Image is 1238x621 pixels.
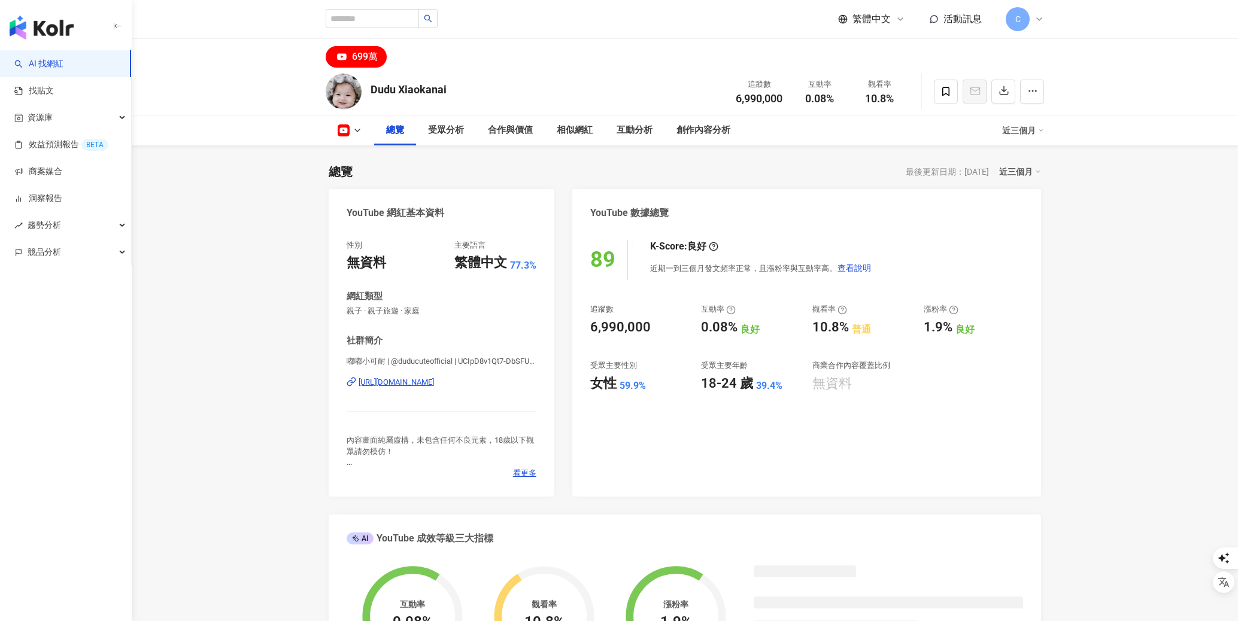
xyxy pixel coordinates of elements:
div: 良好 [741,323,760,336]
span: 查看說明 [838,263,871,273]
span: 趨勢分析 [28,212,61,239]
div: 觀看率 [812,304,847,315]
button: 查看說明 [837,256,872,280]
div: 59.9% [620,379,646,392]
span: 0.08% [805,93,834,105]
div: 受眾分析 [428,123,464,138]
span: 繁體中文 [852,13,891,26]
div: 相似網紅 [557,123,593,138]
div: 主要語言 [454,240,486,251]
div: 18-24 歲 [701,375,753,393]
div: 10.8% [812,318,849,337]
div: YouTube 數據總覽 [590,206,669,220]
div: 繁體中文 [454,254,507,272]
div: 互動分析 [617,123,653,138]
div: 受眾主要性別 [590,360,637,371]
a: 洞察報告 [14,193,62,205]
div: 良好 [687,240,706,253]
img: logo [10,16,74,39]
span: 親子 · 親子旅遊 · 家庭 [347,306,536,316]
div: 性別 [347,240,362,251]
span: 嘟嘟小可耐 | @duducuteofficial | UCIpD8v1Qt7-DbSFUumF-ghg [347,356,536,367]
span: 活動訊息 [943,13,982,25]
div: 互動率 [400,599,425,609]
a: 商案媒合 [14,166,62,178]
a: 效益預測報告BETA [14,139,108,151]
span: 77.3% [510,259,536,272]
div: YouTube 成效等級三大指標 [347,532,493,545]
span: C [1015,13,1021,26]
a: [URL][DOMAIN_NAME] [347,377,536,388]
div: 近三個月 [1002,121,1044,140]
div: 699萬 [352,48,378,65]
a: 找貼文 [14,85,54,97]
span: search [424,14,432,23]
div: 追蹤數 [590,304,614,315]
div: 漲粉率 [924,304,958,315]
div: 無資料 [812,375,852,393]
div: 網紅類型 [347,290,383,303]
div: YouTube 網紅基本資料 [347,206,444,220]
div: AI [347,532,374,544]
div: [URL][DOMAIN_NAME] [359,377,434,388]
div: 最後更新日期：[DATE] [906,167,989,176]
div: 追蹤數 [736,78,782,90]
div: 觀看率 [857,78,902,90]
div: 良好 [955,323,975,336]
div: 合作與價值 [488,123,533,138]
div: 0.08% [701,318,738,337]
div: 6,990,000 [590,318,651,337]
div: 商業合作內容覆蓋比例 [812,360,890,371]
div: 創作內容分析 [676,123,730,138]
span: 6,990,000 [736,92,782,105]
div: 漲粉率 [663,599,688,609]
span: rise [14,221,23,230]
div: Dudu Xiaokanai [371,82,447,97]
img: KOL Avatar [326,74,362,109]
span: 資源庫 [28,104,53,131]
span: 看更多 [513,468,536,479]
div: 女性 [590,375,617,393]
div: 受眾主要年齡 [701,360,748,371]
div: 社群簡介 [347,334,383,347]
div: K-Score : [650,240,718,253]
button: 699萬 [326,46,387,68]
a: searchAI 找網紅 [14,58,63,70]
span: 競品分析 [28,239,61,266]
div: 近期一到三個月發文頻率正常，且漲粉率與互動率高。 [650,256,872,280]
div: 總覽 [386,123,404,138]
div: 互動率 [701,304,736,315]
span: 10.8% [865,93,894,105]
div: 互動率 [797,78,842,90]
div: 89 [590,248,615,272]
div: 總覽 [329,163,353,180]
div: 1.9% [924,318,952,337]
div: 觀看率 [532,599,557,609]
div: 39.4% [756,379,782,392]
div: 普通 [852,323,871,336]
div: 近三個月 [999,164,1041,179]
div: 無資料 [347,254,386,272]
